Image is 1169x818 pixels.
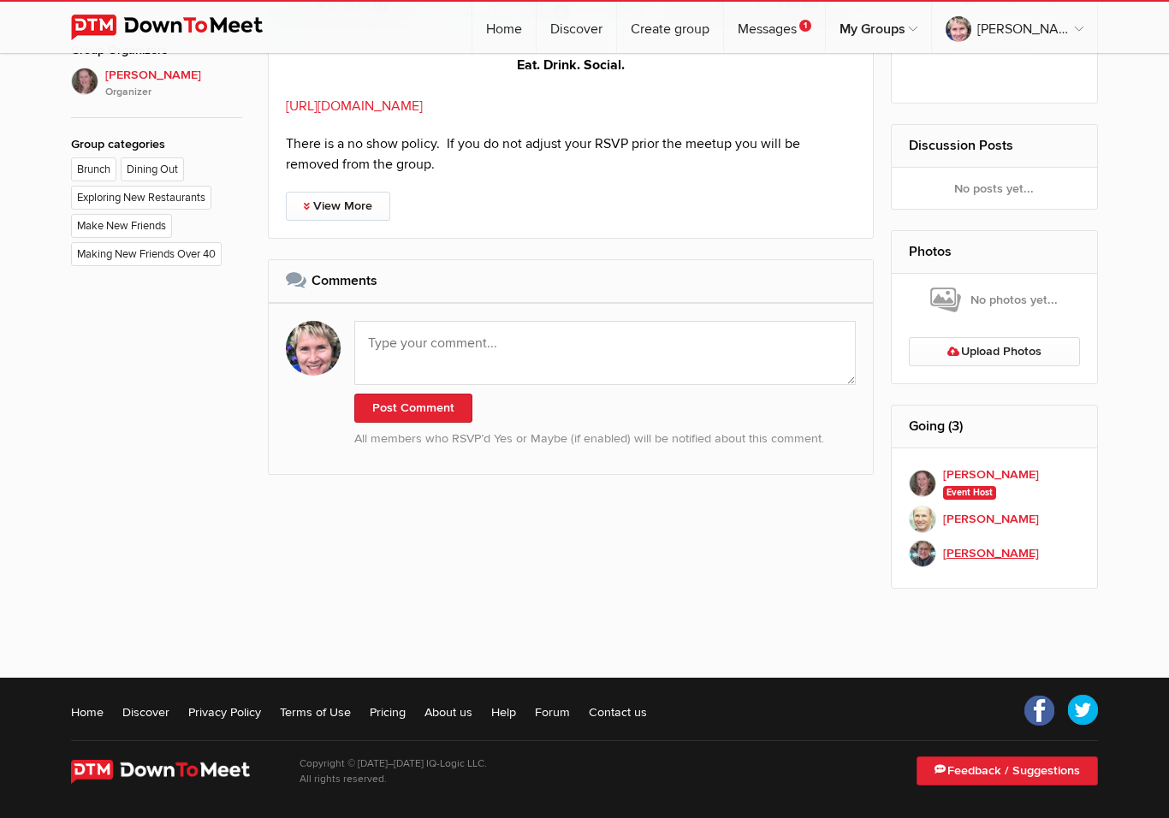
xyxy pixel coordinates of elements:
a: Home [472,2,536,53]
h2: Comments [286,260,856,301]
p: All members who RSVP’d Yes or Maybe (if enabled) will be notified about this comment. [354,430,856,448]
img: vicki sawyer [909,470,936,497]
a: Home [71,703,104,720]
a: Facebook [1024,695,1055,726]
a: My Groups [826,2,931,53]
a: Pricing [370,703,406,720]
a: Discussion Posts [909,137,1013,154]
button: Post Comment [354,394,472,423]
a: About us [424,703,472,720]
img: vicki sawyer [71,68,98,95]
a: Upload Photos [909,337,1081,366]
a: [PERSON_NAME] [909,502,1081,536]
a: View More [286,192,390,221]
a: Forum [535,703,570,720]
span: 1 [799,20,811,32]
a: Help [491,703,516,720]
b: [PERSON_NAME] [943,465,1039,484]
span: [PERSON_NAME] [105,66,242,100]
span: Event Host [943,486,997,500]
a: Photos [909,243,952,260]
a: Feedback / Suggestions [917,756,1098,785]
i: Organizer [105,85,242,100]
div: Group categories [71,135,242,154]
strong: Eat. Drink. Social. [517,56,625,74]
img: Frank Kusmer [909,506,936,533]
img: DownToMeet [71,760,274,784]
div: No posts yet... [892,168,1098,209]
a: [PERSON_NAME]Organizer [71,68,242,100]
a: [PERSON_NAME] [909,536,1081,571]
a: Discover [122,703,169,720]
img: DownToMeet [71,15,289,40]
a: Privacy Policy [188,703,261,720]
a: Contact us [589,703,647,720]
a: Discover [537,2,616,53]
img: Tina Hildebrandt [909,540,936,567]
b: [PERSON_NAME] [943,510,1039,529]
span: 21st [387,776,399,784]
a: Terms of Use [280,703,351,720]
a: Twitter [1067,695,1098,726]
span: There is a no show policy. If you do not adjust your RSVP prior the meetup you will be removed fr... [286,135,800,173]
h2: Going (3) [909,406,1081,447]
a: Messages1 [724,2,825,53]
span: No photos yet... [930,286,1058,315]
a: [URL][DOMAIN_NAME] [286,98,423,115]
a: [PERSON_NAME] [932,2,1097,53]
a: [PERSON_NAME] Event Host [909,465,1081,502]
a: Create group [617,2,723,53]
p: Copyright © [DATE]–[DATE] IQ-Logic LLC. All rights reserved. [300,756,487,787]
b: [PERSON_NAME] [943,544,1039,563]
